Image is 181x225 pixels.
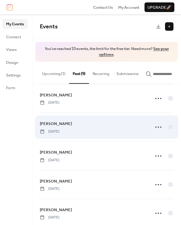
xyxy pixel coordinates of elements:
button: Past (9) [69,62,89,83]
button: Submissions [113,62,142,83]
span: Events [40,21,58,32]
a: Connect [2,32,27,42]
a: Settings [2,70,27,80]
span: My Account [118,5,139,11]
span: Design [6,60,18,66]
a: Form [2,83,27,92]
span: [DATE] [40,186,59,192]
span: Form [6,85,15,91]
a: Contact Us [93,4,113,10]
a: [PERSON_NAME] [40,178,72,185]
a: Design [2,58,27,67]
a: See your options [99,45,169,58]
span: Contact Us [93,5,113,11]
span: [PERSON_NAME] [40,178,72,184]
span: Upgrade 🚀 [148,5,171,11]
a: [PERSON_NAME] [40,92,72,98]
span: [DATE] [40,100,59,105]
span: Connect [6,34,21,40]
a: [PERSON_NAME] [40,207,72,213]
img: logo [7,4,13,11]
a: My Account [118,4,139,10]
span: Views [6,47,17,53]
span: [DATE] [40,215,59,220]
a: [PERSON_NAME] [40,149,72,156]
a: [PERSON_NAME] [40,120,72,127]
button: Upgrade🚀 [144,2,174,12]
span: [PERSON_NAME] [40,92,72,98]
span: [DATE] [40,158,59,163]
span: My Events [6,21,24,27]
span: [DATE] [40,129,59,134]
button: Recurring [89,62,113,83]
a: Views [2,45,27,54]
button: Upcoming (1) [38,62,69,83]
span: [PERSON_NAME] [40,149,72,155]
a: My Events [2,19,27,29]
span: You've reached 10 events, the limit for the free tier. Need more? . [41,46,172,58]
span: Settings [6,72,21,78]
